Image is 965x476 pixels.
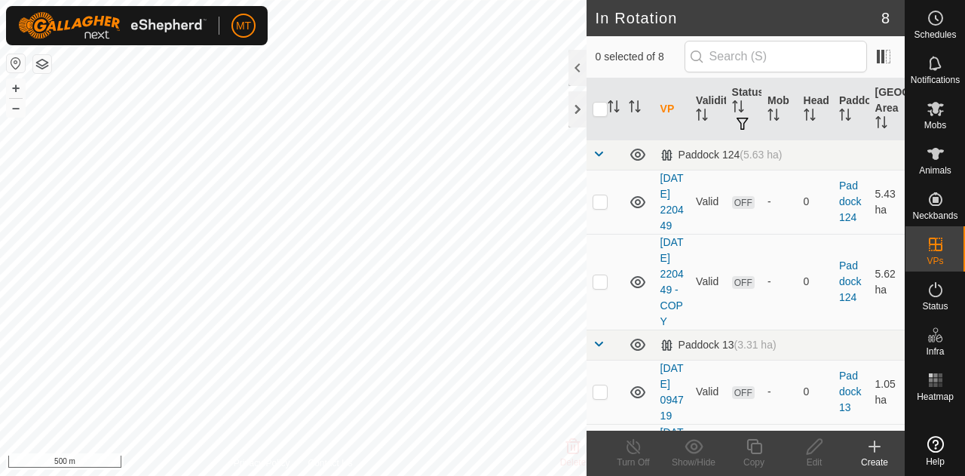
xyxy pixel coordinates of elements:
div: - [767,194,791,210]
a: [DATE] 220449 - COPY [660,236,684,327]
span: 8 [881,7,890,29]
span: 0 selected of 8 [596,49,685,65]
button: – [7,99,25,117]
span: (5.63 ha) [740,149,782,161]
th: Validity [690,78,725,140]
span: VPs [927,256,943,266]
p-sorticon: Activate to sort [608,103,620,115]
th: VP [654,78,690,140]
p-sorticon: Activate to sort [629,103,641,115]
span: OFF [732,276,755,289]
span: Neckbands [912,211,957,220]
div: - [767,384,791,400]
a: Privacy Policy [234,456,290,470]
td: 5.62 ha [869,234,905,330]
td: Valid [690,234,725,330]
span: Heatmap [917,392,954,401]
span: Animals [919,166,951,175]
td: 0 [798,234,833,330]
th: Status [726,78,761,140]
a: Paddock 124 [839,259,862,303]
a: [DATE] 220449 [660,172,684,232]
th: [GEOGRAPHIC_DATA] Area [869,78,905,140]
td: Valid [690,360,725,424]
a: Paddock 124 [839,180,862,223]
th: Mob [761,78,797,140]
p-sorticon: Activate to sort [696,111,708,123]
div: Edit [784,456,844,469]
span: Status [922,302,948,311]
input: Search (S) [685,41,867,72]
th: Head [798,78,833,140]
a: Contact Us [308,456,352,470]
div: Paddock 13 [660,339,777,352]
h2: In Rotation [596,9,881,27]
a: Paddock 13 [839,370,862,413]
button: Map Layers [33,55,51,73]
button: + [7,79,25,97]
img: Gallagher Logo [18,12,207,39]
span: OFF [732,196,755,209]
p-sorticon: Activate to sort [839,111,851,123]
p-sorticon: Activate to sort [875,118,887,131]
td: Valid [690,170,725,234]
span: MT [236,18,251,34]
div: Turn Off [603,456,663,469]
div: Copy [724,456,784,469]
p-sorticon: Activate to sort [732,103,744,115]
div: - [767,274,791,290]
span: Infra [926,347,944,356]
span: (3.31 ha) [734,339,777,351]
a: Help [905,430,965,472]
th: Paddock [833,78,868,140]
div: Create [844,456,905,469]
div: Show/Hide [663,456,724,469]
span: Notifications [911,75,960,84]
a: [DATE] 094719 [660,362,684,422]
button: Reset Map [7,54,25,72]
p-sorticon: Activate to sort [804,111,816,123]
p-sorticon: Activate to sort [767,111,780,123]
span: Schedules [914,30,956,39]
div: Paddock 124 [660,149,783,161]
span: Mobs [924,121,946,130]
span: Help [926,457,945,466]
td: 1.05 ha [869,360,905,424]
td: 0 [798,170,833,234]
td: 0 [798,360,833,424]
td: 5.43 ha [869,170,905,234]
span: OFF [732,386,755,399]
